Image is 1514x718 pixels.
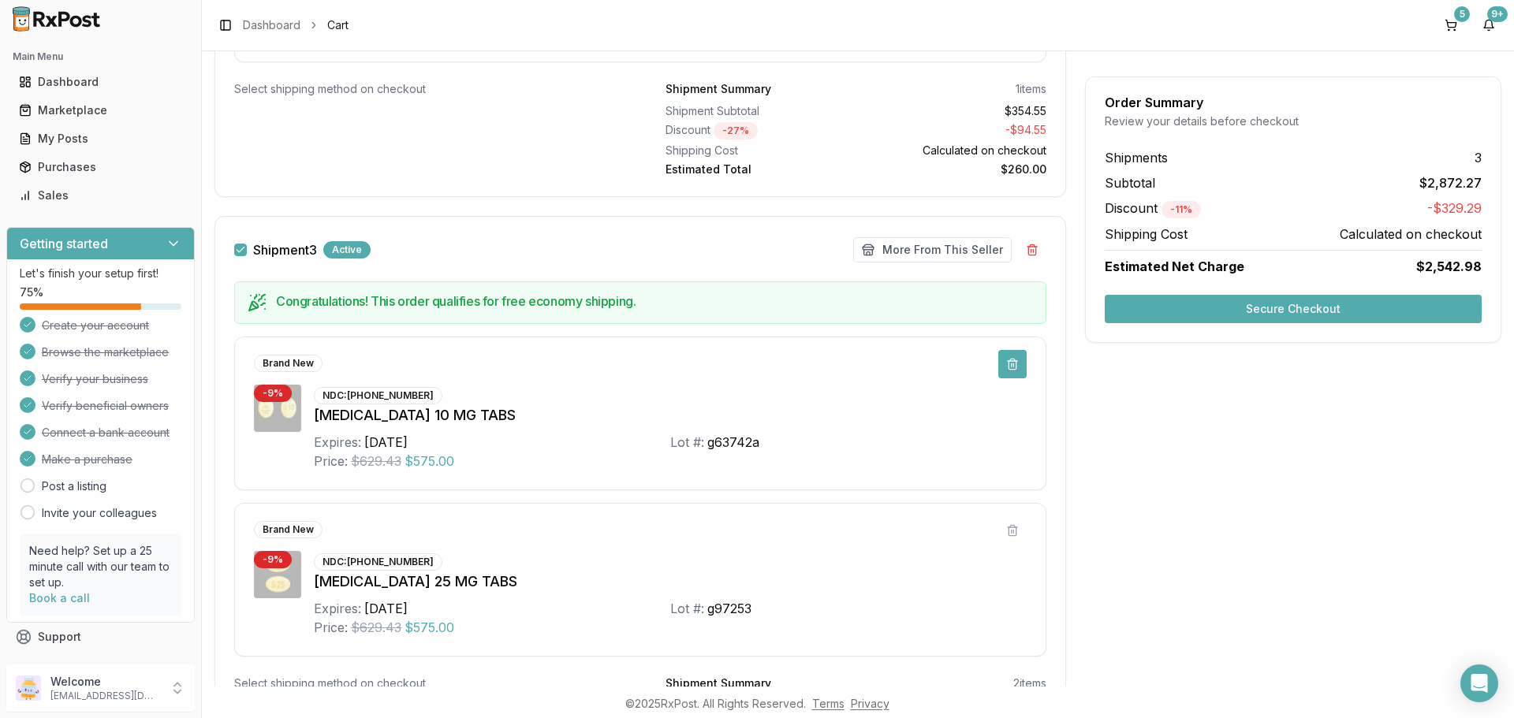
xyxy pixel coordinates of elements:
div: - 9 % [254,385,292,402]
div: Calculated on checkout [863,143,1047,158]
span: Create your account [42,318,149,333]
a: Dashboard [13,68,188,96]
span: -$329.29 [1427,199,1482,218]
img: Jardiance 10 MG TABS [254,385,301,432]
span: 3 [1475,148,1482,167]
a: Marketplace [13,96,188,125]
a: Terms [812,697,845,710]
span: $2,872.27 [1419,173,1482,192]
p: Welcome [50,674,160,690]
a: Dashboard [243,17,300,33]
div: Shipment Summary [666,675,771,691]
div: Discount [666,122,850,140]
nav: breadcrumb [243,17,349,33]
div: Select shipping method on checkout [234,675,615,691]
p: Let's finish your setup first! [20,266,181,281]
div: Brand New [254,355,323,372]
a: Privacy [851,697,889,710]
button: 5 [1438,13,1464,38]
div: $260.00 [863,162,1047,177]
div: Sales [19,188,182,203]
div: 5 [1454,6,1470,22]
h5: Congratulations! This order qualifies for free economy shipping. [276,295,1033,307]
span: Discount [1105,200,1201,216]
div: Lot #: [670,433,704,452]
span: Shipments [1105,148,1168,167]
span: $575.00 [405,452,454,471]
div: [DATE] [364,599,408,618]
span: Shipping Cost [1105,225,1188,244]
button: My Posts [6,126,195,151]
button: Purchases [6,154,195,180]
img: User avatar [16,675,41,701]
span: $2,542.98 [1416,257,1482,276]
span: Verify your business [42,371,148,387]
a: Post a listing [42,478,106,494]
p: Need help? Set up a 25 minute call with our team to set up. [29,543,172,590]
span: 75 % [20,285,43,300]
button: Secure Checkout [1105,295,1482,323]
span: Feedback [38,657,91,673]
a: Purchases [13,153,188,181]
span: Calculated on checkout [1340,225,1482,244]
div: Select shipping method on checkout [234,81,615,97]
div: Dashboard [19,74,182,90]
span: Cart [327,17,349,33]
div: Shipping Cost [666,143,850,158]
div: NDC: [PHONE_NUMBER] [314,387,442,404]
div: 2 items [1013,675,1046,691]
div: [DATE] [364,433,408,452]
div: Shipment Summary [666,81,771,97]
button: More From This Seller [853,237,1012,262]
span: Connect a bank account [42,425,170,441]
div: Order Summary [1105,96,1482,109]
button: Marketplace [6,98,195,123]
div: [MEDICAL_DATA] 10 MG TABS [314,404,1027,426]
a: Book a call [29,591,90,605]
img: Jardiance 25 MG TABS [254,551,301,598]
div: - 9 % [254,551,292,568]
div: g63742a [707,433,759,452]
span: $629.43 [351,618,401,637]
label: Shipment 3 [253,244,317,256]
span: Make a purchase [42,452,132,467]
div: 1 items [1016,81,1046,97]
div: Expires: [314,599,361,618]
div: [MEDICAL_DATA] 25 MG TABS [314,571,1027,593]
div: Marketplace [19,102,182,118]
div: Expires: [314,433,361,452]
div: Review your details before checkout [1105,113,1482,129]
span: Browse the marketplace [42,344,169,360]
h3: Getting started [20,234,108,253]
div: Open Intercom Messenger [1460,664,1498,702]
div: Active [323,241,371,259]
button: Support [6,623,195,651]
div: Brand New [254,521,323,538]
a: Sales [13,181,188,210]
div: Estimated Total [666,162,850,177]
span: Estimated Net Charge [1105,259,1244,274]
span: Verify beneficial owners [42,398,169,414]
div: - $94.55 [863,122,1047,140]
span: Subtotal [1105,173,1155,192]
div: My Posts [19,131,182,147]
div: 9+ [1487,6,1508,22]
div: - 11 % [1162,201,1201,218]
p: [EMAIL_ADDRESS][DOMAIN_NAME] [50,690,160,702]
div: Price: [314,452,348,471]
h2: Main Menu [13,50,188,63]
div: Purchases [19,159,182,175]
span: $575.00 [405,618,454,637]
div: $354.55 [863,103,1047,119]
div: NDC: [PHONE_NUMBER] [314,553,442,571]
div: Price: [314,618,348,637]
a: My Posts [13,125,188,153]
div: Lot #: [670,599,704,618]
div: Shipment Subtotal [666,103,850,119]
div: g97253 [707,599,751,618]
img: RxPost Logo [6,6,107,32]
button: Feedback [6,651,195,679]
button: Sales [6,183,195,208]
button: 9+ [1476,13,1501,38]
